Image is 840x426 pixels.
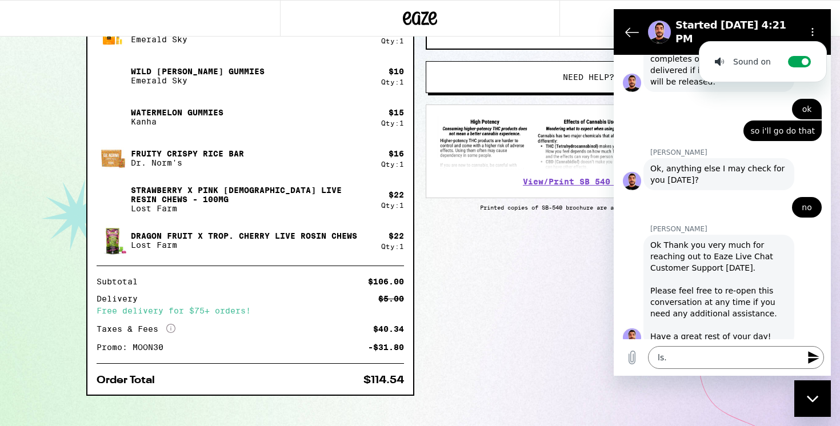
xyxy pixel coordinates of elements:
div: Taxes & Fees [97,324,175,334]
div: $ 22 [389,231,404,240]
div: Qty: 1 [381,119,404,127]
p: Wild [PERSON_NAME] Gummies [131,67,265,76]
div: Free delivery for $75+ orders! [97,307,404,315]
div: Order Total [97,375,163,385]
img: Wild Berry Gummies [97,60,129,92]
div: $106.00 [368,278,404,286]
iframe: Button to launch messaging window, conversation in progress [794,380,831,417]
div: Subtotal [97,278,146,286]
div: Delivery [97,295,146,303]
p: Fruity Crispy Rice Bar [131,149,244,158]
img: Dragon Fruit x Trop. Cherry Live Rosin Chews [97,224,129,256]
span: Need help? [563,73,614,81]
div: Qty: 1 [381,202,404,209]
img: SB 540 Brochure preview [438,116,742,170]
p: Lost Farm [131,240,357,250]
div: Qty: 1 [381,160,404,168]
p: Kanha [131,117,223,126]
p: Emerald Sky [131,76,265,85]
div: -$31.80 [368,343,404,351]
p: Dr. Norm's [131,158,244,167]
button: Need help? [426,61,751,93]
div: Qty: 1 [381,243,404,250]
div: $ 10 [389,67,404,76]
div: Qty: 1 [381,37,404,45]
div: $114.54 [363,375,404,385]
div: $ 16 [389,149,404,158]
div: Qty: 1 [381,78,404,86]
p: Watermelon Gummies [131,108,223,117]
p: Printed copies of SB-540 brochure are available with your driver [426,204,754,211]
img: Strawberry x Pink Jesus Live Resin Chews - 100mg [97,183,129,215]
img: Fruity Crispy Rice Bar [97,142,129,174]
p: Lost Farm [131,204,372,213]
p: Strawberry x Pink [DEMOGRAPHIC_DATA] Live Resin Chews - 100mg [131,186,372,204]
iframe: Messaging window [614,9,831,376]
div: $5.00 [378,295,404,303]
div: $ 15 [389,108,404,117]
a: View/Print SB 540 Brochure [523,177,657,186]
div: $ 22 [389,190,404,199]
div: $40.34 [373,325,404,333]
p: Emerald Sky [131,35,259,44]
div: Promo: MOON30 [97,343,171,351]
img: Watermelon Gummies [97,101,129,133]
p: Dragon Fruit x Trop. Cherry Live Rosin Chews [131,231,357,240]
